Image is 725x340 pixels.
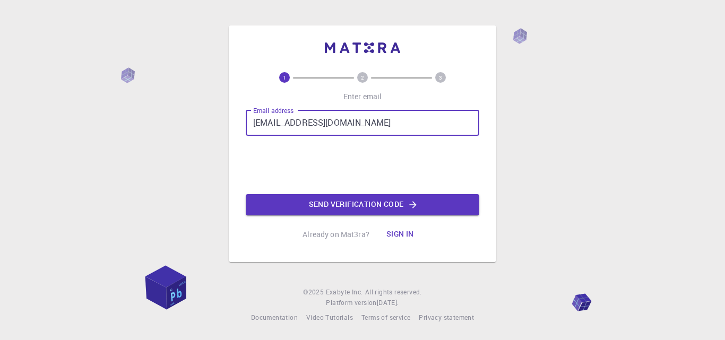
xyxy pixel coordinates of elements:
[326,287,363,298] a: Exabyte Inc.
[377,298,399,307] span: [DATE] .
[282,144,443,186] iframe: reCAPTCHA
[306,313,353,321] span: Video Tutorials
[365,287,422,298] span: All rights reserved.
[419,313,474,321] span: Privacy statement
[246,194,479,215] button: Send verification code
[303,287,325,298] span: © 2025
[378,224,422,245] button: Sign in
[326,287,363,296] span: Exabyte Inc.
[343,91,382,102] p: Enter email
[306,312,353,323] a: Video Tutorials
[251,313,298,321] span: Documentation
[419,312,474,323] a: Privacy statement
[361,312,410,323] a: Terms of service
[439,74,442,81] text: 3
[283,74,286,81] text: 1
[253,106,294,115] label: Email address
[361,313,410,321] span: Terms of service
[377,298,399,308] a: [DATE].
[361,74,364,81] text: 2
[326,298,376,308] span: Platform version
[303,229,369,240] p: Already on Mat3ra?
[251,312,298,323] a: Documentation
